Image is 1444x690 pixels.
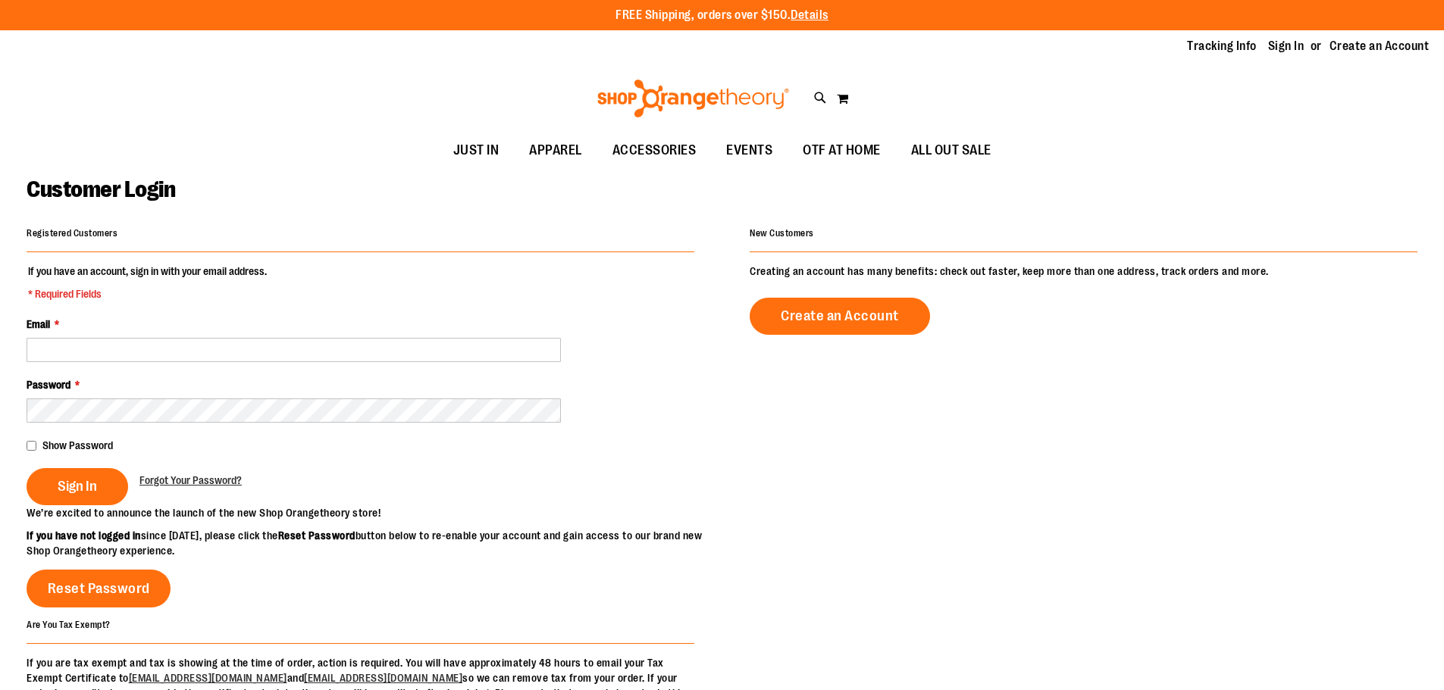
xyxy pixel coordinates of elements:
[58,478,97,495] span: Sign In
[27,528,722,558] p: since [DATE], please click the button below to re-enable your account and gain access to our bran...
[616,7,828,24] p: FREE Shipping, orders over $150.
[27,529,141,542] strong: If you have not logged in
[27,619,111,629] strong: Are You Tax Exempt?
[595,80,791,117] img: Shop Orangetheory
[27,264,268,301] legend: If you have an account, sign in with your email address.
[27,505,722,520] p: We’re excited to announce the launch of the new Shop Orangetheory store!
[803,133,881,167] span: OTF AT HOME
[1187,38,1257,55] a: Tracking Info
[27,379,70,391] span: Password
[27,228,117,239] strong: Registered Customers
[781,308,899,324] span: Create an Account
[28,286,267,301] span: * Required Fields
[139,474,242,486] span: Forgot Your Password?
[529,133,582,167] span: APPAREL
[27,176,175,202] span: Customer Login
[750,264,1417,279] p: Creating an account has many benefits: check out faster, keep more than one address, track orders...
[791,8,828,22] a: Details
[48,580,150,597] span: Reset Password
[27,318,50,330] span: Email
[129,672,287,684] a: [EMAIL_ADDRESS][DOMAIN_NAME]
[1268,38,1305,55] a: Sign In
[750,298,930,335] a: Create an Account
[42,439,113,451] span: Show Password
[1330,38,1430,55] a: Create an Account
[726,133,772,167] span: EVENTS
[27,570,171,607] a: Reset Password
[139,473,242,488] a: Forgot Your Password?
[278,529,356,542] strong: Reset Password
[612,133,697,167] span: ACCESSORIES
[453,133,500,167] span: JUST IN
[750,228,814,239] strong: New Customers
[911,133,991,167] span: ALL OUT SALE
[27,468,128,505] button: Sign In
[304,672,462,684] a: [EMAIL_ADDRESS][DOMAIN_NAME]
